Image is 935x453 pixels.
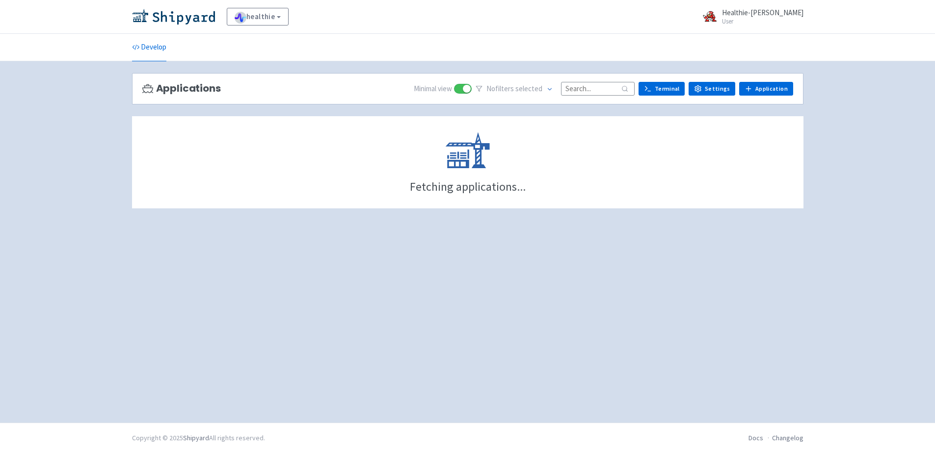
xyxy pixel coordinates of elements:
a: Changelog [772,433,803,442]
a: Docs [748,433,763,442]
h3: Applications [142,83,221,94]
span: Healthie-[PERSON_NAME] [722,8,803,17]
a: healthie [227,8,289,25]
span: selected [515,84,542,93]
a: Settings [689,82,735,96]
div: Fetching applications... [410,181,526,193]
span: Minimal view [414,83,452,95]
div: Copyright © 2025 All rights reserved. [132,433,265,443]
a: Shipyard [183,433,209,442]
small: User [722,18,803,25]
a: Application [739,82,793,96]
span: No filter s [486,83,542,95]
input: Search... [561,82,635,95]
img: Shipyard logo [132,9,215,25]
a: Healthie-[PERSON_NAME] User [696,9,803,25]
a: Terminal [639,82,685,96]
a: Develop [132,34,166,61]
